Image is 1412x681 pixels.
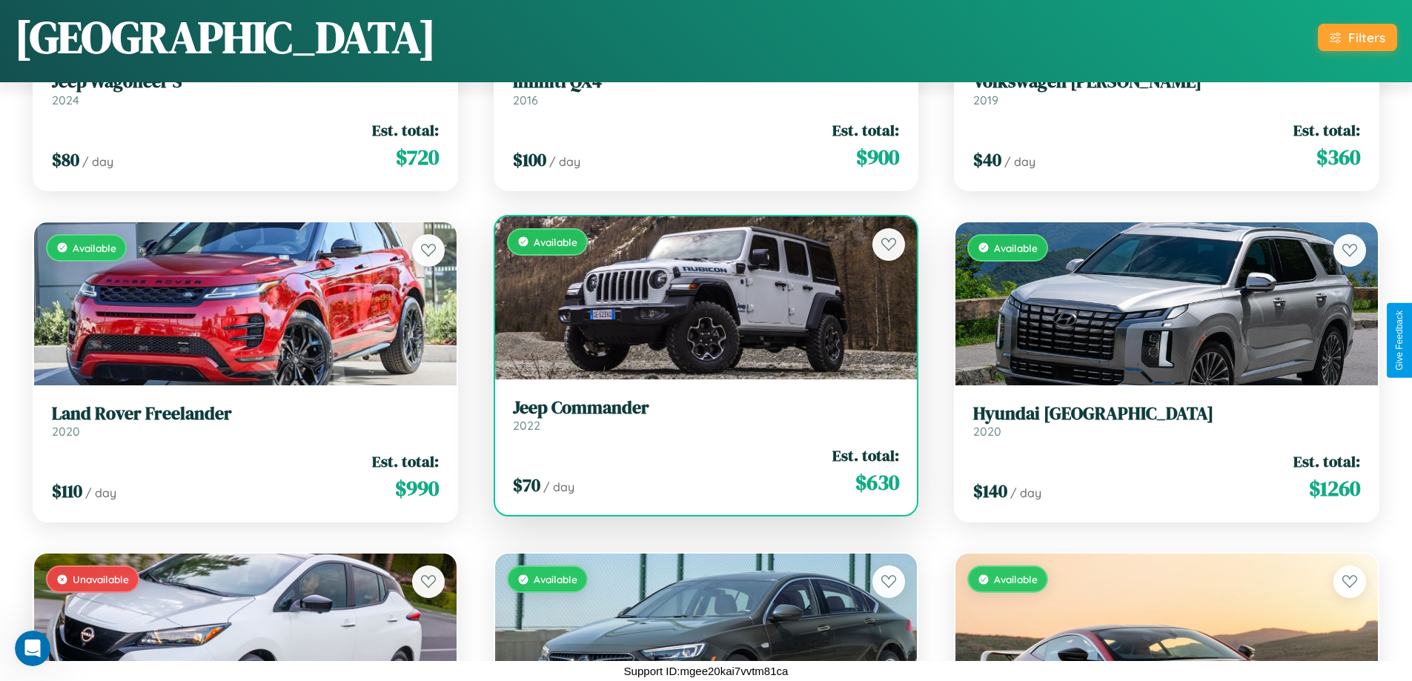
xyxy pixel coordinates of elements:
[73,573,129,585] span: Unavailable
[73,242,116,254] span: Available
[513,397,900,419] h3: Jeep Commander
[513,397,900,433] a: Jeep Commander2022
[1316,142,1360,172] span: $ 360
[372,451,439,472] span: Est. total:
[1004,154,1035,169] span: / day
[832,445,899,466] span: Est. total:
[973,147,1001,172] span: $ 40
[973,479,1007,503] span: $ 140
[52,71,439,93] h3: Jeep Wagoneer S
[513,71,900,93] h3: Infiniti QX4
[1318,24,1397,51] button: Filters
[513,93,538,107] span: 2016
[1309,474,1360,503] span: $ 1260
[855,468,899,497] span: $ 630
[994,242,1038,254] span: Available
[52,147,79,172] span: $ 80
[15,7,436,67] h1: [GEOGRAPHIC_DATA]
[513,71,900,107] a: Infiniti QX42016
[52,403,439,439] a: Land Rover Freelander2020
[1010,485,1041,500] span: / day
[973,424,1001,439] span: 2020
[856,142,899,172] span: $ 900
[372,119,439,141] span: Est. total:
[534,573,577,585] span: Available
[52,71,439,107] a: Jeep Wagoneer S2024
[52,93,79,107] span: 2024
[549,154,580,169] span: / day
[85,485,116,500] span: / day
[973,71,1360,107] a: Volkswagen [PERSON_NAME]2019
[973,403,1360,439] a: Hyundai [GEOGRAPHIC_DATA]2020
[396,142,439,172] span: $ 720
[973,403,1360,425] h3: Hyundai [GEOGRAPHIC_DATA]
[832,119,899,141] span: Est. total:
[513,473,540,497] span: $ 70
[1348,30,1385,45] div: Filters
[973,93,998,107] span: 2019
[52,403,439,425] h3: Land Rover Freelander
[1293,451,1360,472] span: Est. total:
[973,71,1360,93] h3: Volkswagen [PERSON_NAME]
[543,479,574,494] span: / day
[1394,310,1405,371] div: Give Feedback
[513,147,546,172] span: $ 100
[395,474,439,503] span: $ 990
[15,631,50,666] iframe: Intercom live chat
[1293,119,1360,141] span: Est. total:
[52,424,80,439] span: 2020
[513,418,540,433] span: 2022
[624,661,789,681] p: Support ID: mgee20kai7vvtm81ca
[994,573,1038,585] span: Available
[52,479,82,503] span: $ 110
[82,154,113,169] span: / day
[534,236,577,248] span: Available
